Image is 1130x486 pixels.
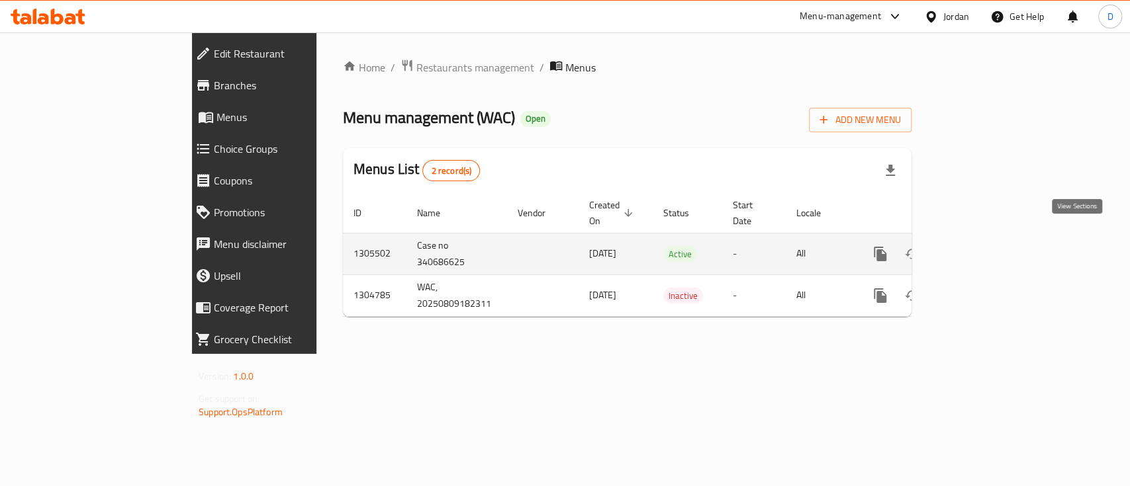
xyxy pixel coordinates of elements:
span: Active [663,247,697,262]
span: Created On [589,197,637,229]
td: All [786,274,854,316]
span: ID [353,205,379,221]
span: 1.0.0 [233,368,254,385]
span: Menus [216,109,370,125]
span: Start Date [733,197,770,229]
span: Promotions [214,204,370,220]
td: - [722,274,786,316]
table: enhanced table [343,193,1002,317]
span: Branches [214,77,370,93]
a: Menu disclaimer [185,228,381,260]
td: All [786,233,854,274]
li: / [391,60,395,75]
a: Choice Groups [185,133,381,165]
td: WAC, 20250809182311 [406,274,507,316]
span: Menu management ( WAC ) [343,102,515,132]
th: Actions [854,193,1002,233]
div: Active [663,246,697,262]
span: Coupons [214,173,370,188]
div: Menu-management [800,9,881,24]
span: Name [417,205,457,221]
span: Menus [565,60,596,75]
span: Menu disclaimer [214,236,370,252]
a: Promotions [185,196,381,228]
a: Branches [185,69,381,101]
td: - [722,233,786,274]
button: Change Status [896,280,928,311]
div: Jordan [943,9,969,24]
button: Change Status [896,238,928,270]
span: Upsell [214,268,370,284]
div: Export file [874,155,906,186]
a: Support.OpsPlatform [199,403,283,421]
button: more [865,280,896,311]
div: Open [520,111,551,127]
td: Case no 340686625 [406,233,507,274]
a: Coverage Report [185,292,381,323]
span: Version: [199,368,231,385]
span: Open [520,113,551,124]
span: 2 record(s) [423,165,479,177]
button: more [865,238,896,270]
span: Edit Restaurant [214,46,370,61]
span: Status [663,205,706,221]
a: Grocery Checklist [185,323,381,355]
a: Upsell [185,260,381,292]
a: Coupons [185,165,381,196]
button: Add New Menu [809,108,912,132]
span: Grocery Checklist [214,331,370,347]
span: Restaurants management [416,60,534,75]
span: [DATE] [589,286,616,304]
a: Edit Restaurant [185,38,381,69]
span: Inactive [663,288,703,304]
span: Get support on: [199,390,259,407]
span: Add New Menu [820,112,901,128]
span: Choice Groups [214,141,370,157]
span: Coverage Report [214,300,370,315]
a: Restaurants management [400,59,534,76]
span: Vendor [518,205,563,221]
a: Menus [185,101,381,133]
h2: Menus List [353,159,480,181]
div: Total records count [422,160,480,181]
nav: breadcrumb [343,59,912,76]
li: / [540,60,544,75]
span: D [1107,9,1113,24]
span: Locale [796,205,838,221]
span: [DATE] [589,245,616,262]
